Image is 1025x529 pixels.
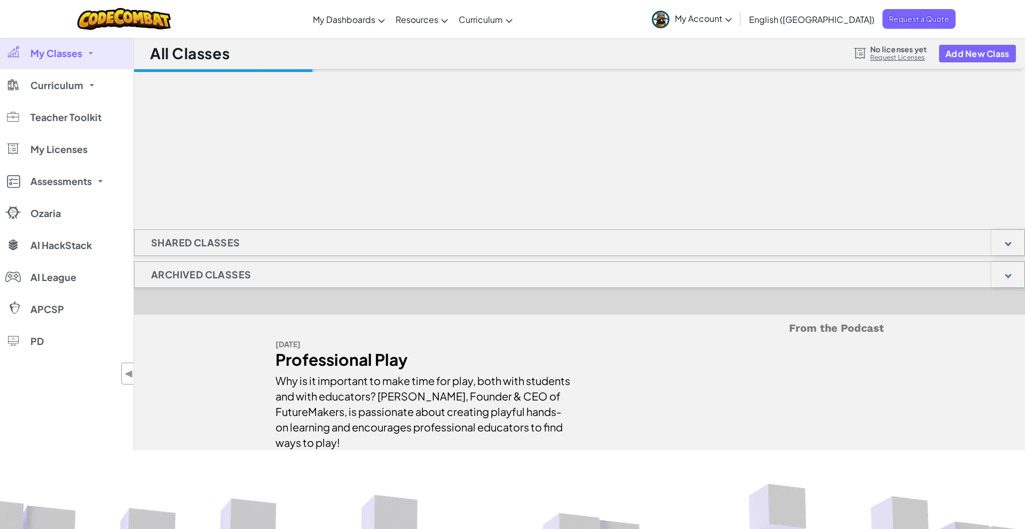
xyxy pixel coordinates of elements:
div: [DATE] [275,336,572,352]
span: Curriculum [30,81,83,90]
span: Ozaria [30,209,61,218]
span: My Dashboards [313,14,375,25]
div: Why is it important to make time for play, both with students and with educators? [PERSON_NAME], ... [275,367,572,450]
span: Assessments [30,177,92,186]
span: Teacher Toolkit [30,113,101,122]
a: Resources [390,5,453,34]
h1: All Classes [150,43,230,63]
span: My Account [675,13,732,24]
span: No licenses yet [870,45,927,53]
span: Curriculum [459,14,503,25]
span: English ([GEOGRAPHIC_DATA]) [749,14,874,25]
img: CodeCombat logo [77,8,171,30]
a: English ([GEOGRAPHIC_DATA]) [744,5,880,34]
a: My Dashboards [307,5,390,34]
img: avatar [652,11,669,28]
a: Request a Quote [882,9,956,29]
a: Request Licenses [870,53,927,62]
h1: Shared Classes [135,229,257,256]
span: My Classes [30,49,82,58]
span: AI HackStack [30,241,92,250]
span: My Licenses [30,145,88,154]
span: Resources [396,14,438,25]
h5: From the Podcast [275,320,884,336]
span: AI League [30,272,76,282]
a: Curriculum [453,5,518,34]
h1: Archived Classes [135,261,267,288]
button: Add New Class [939,45,1016,62]
span: ◀ [124,366,133,381]
div: Professional Play [275,352,572,367]
a: My Account [646,2,737,36]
